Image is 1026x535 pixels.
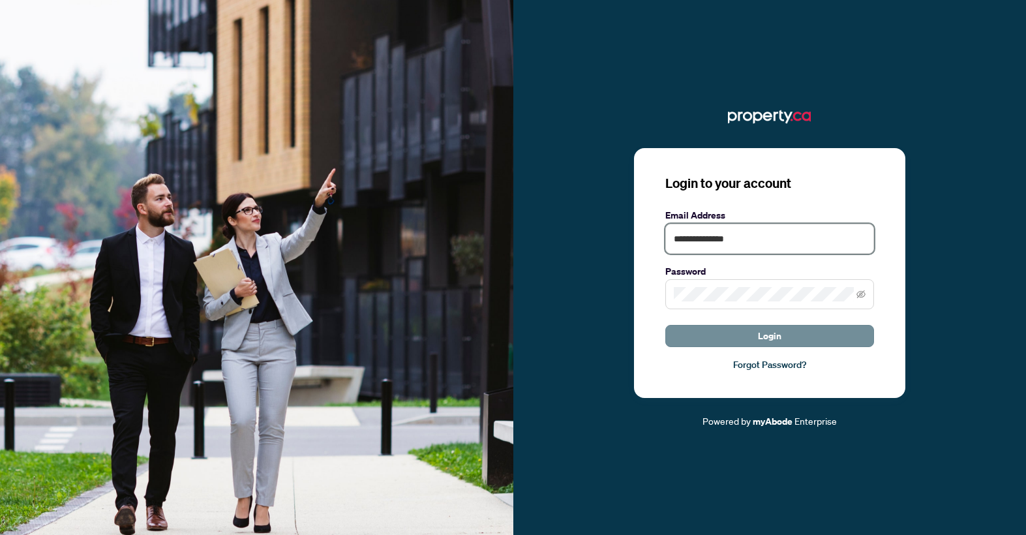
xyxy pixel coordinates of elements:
[665,264,874,279] label: Password
[794,415,837,427] span: Enterprise
[665,325,874,347] button: Login
[702,415,751,427] span: Powered by
[758,326,781,346] span: Login
[856,290,866,299] span: eye-invisible
[665,208,874,222] label: Email Address
[728,106,811,127] img: ma-logo
[665,174,874,192] h3: Login to your account
[753,414,792,429] a: myAbode
[665,358,874,372] a: Forgot Password?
